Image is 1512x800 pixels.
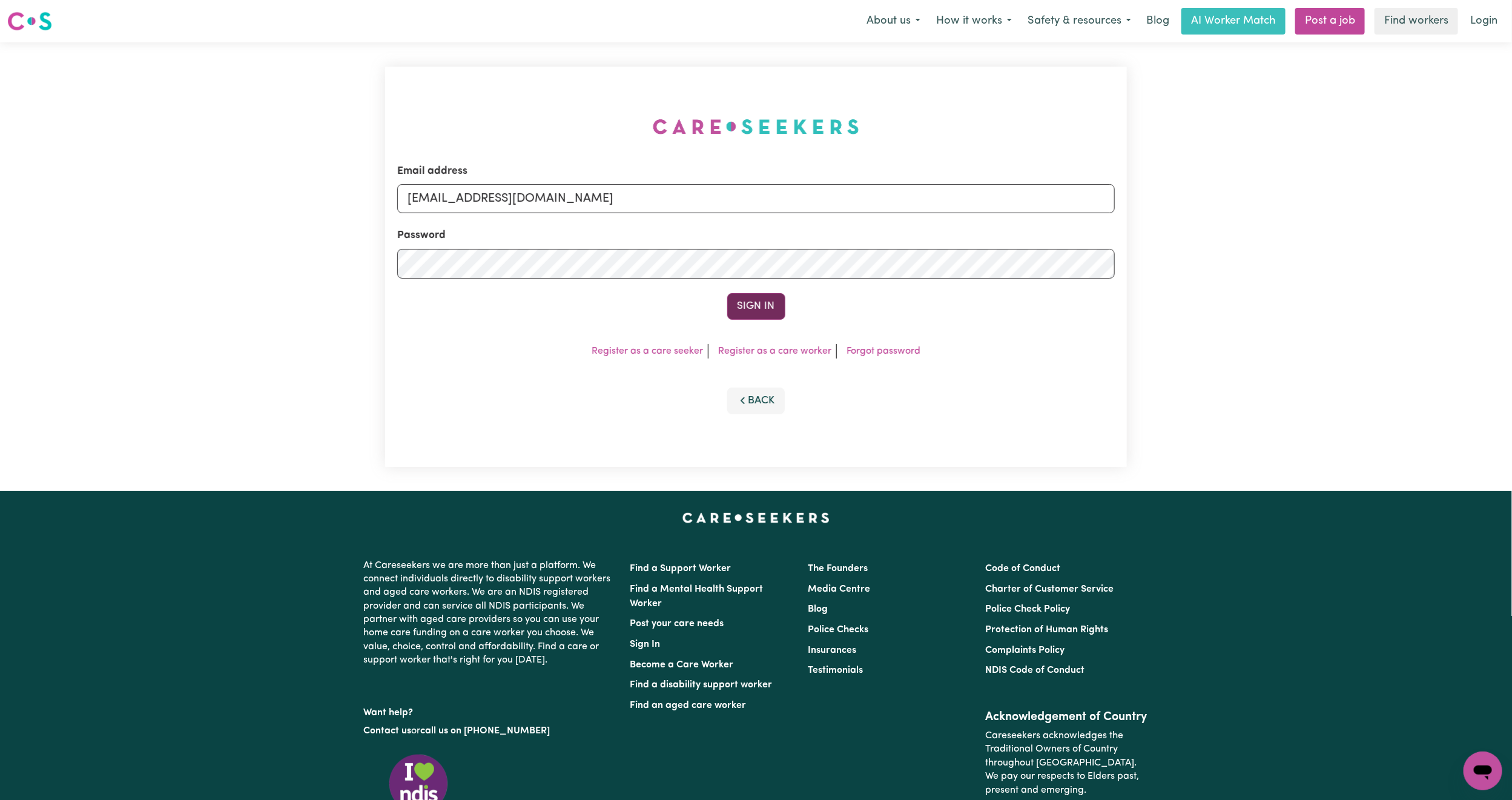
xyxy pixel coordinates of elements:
a: call us on [PHONE_NUMBER] [421,726,550,736]
a: Insurances [808,646,856,655]
a: Sign In [630,640,661,649]
a: Blog [808,604,828,614]
a: Login [1463,8,1505,35]
h2: Acknowledgement of Country [985,710,1148,724]
a: Police Checks [808,625,868,635]
iframe: Button to launch messaging window, conversation in progress [1464,752,1502,790]
p: Want help? [364,701,616,719]
a: Media Centre [808,584,870,594]
a: Find workers [1375,8,1458,35]
p: At Careseekers we are more than just a platform. We connect individuals directly to disability su... [364,554,616,672]
a: Post a job [1295,8,1365,35]
input: Email address [397,184,1115,213]
a: Register as a care worker [718,346,831,356]
button: Sign In [727,293,785,320]
button: Safety & resources [1020,8,1139,34]
a: The Founders [808,564,868,574]
p: or [364,719,616,742]
a: Protection of Human Rights [985,625,1108,635]
img: Careseekers logo [7,10,52,32]
a: Careseekers home page [682,513,830,523]
a: Find an aged care worker [630,701,747,710]
a: Register as a care seeker [592,346,703,356]
a: Forgot password [847,346,920,356]
a: Blog [1139,8,1177,35]
a: Charter of Customer Service [985,584,1114,594]
a: Complaints Policy [985,646,1065,655]
a: Code of Conduct [985,564,1060,574]
button: How it works [928,8,1020,34]
label: Password [397,228,446,243]
a: Find a Mental Health Support Worker [630,584,764,609]
a: Contact us [364,726,412,736]
a: Post your care needs [630,619,724,629]
a: AI Worker Match [1181,8,1286,35]
button: Back [727,388,785,414]
a: Find a disability support worker [630,680,773,690]
button: About us [859,8,928,34]
a: NDIS Code of Conduct [985,666,1084,675]
a: Testimonials [808,666,863,675]
a: Find a Support Worker [630,564,731,574]
a: Careseekers logo [7,7,52,35]
a: Police Check Policy [985,604,1070,614]
a: Become a Care Worker [630,660,734,670]
label: Email address [397,164,467,179]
